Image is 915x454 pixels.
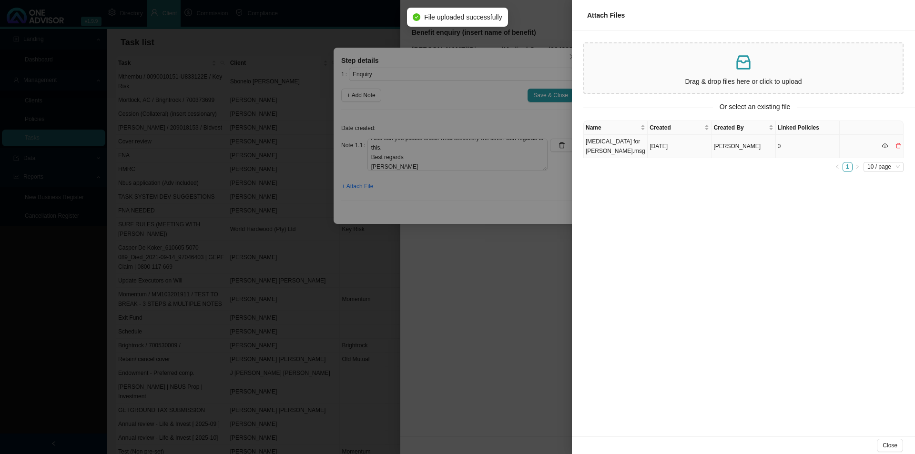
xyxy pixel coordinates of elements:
span: Name [586,123,639,132]
span: File uploaded successfully [424,12,502,22]
span: Created [650,123,702,132]
span: Or select an existing file [713,101,797,112]
li: Next Page [853,162,863,172]
button: Close [877,439,903,452]
span: 10 / page [867,162,900,172]
td: 0 [776,135,840,158]
td: [DATE] [648,135,712,158]
span: right [855,164,860,169]
span: cloud-download [882,143,888,149]
button: left [833,162,843,172]
span: inbox [734,53,753,72]
span: inboxDrag & drop files here or click to upload [584,43,903,93]
div: Page Size [864,162,904,172]
li: Previous Page [833,162,843,172]
a: 1 [843,162,852,172]
button: right [853,162,863,172]
th: Linked Policies [776,121,840,135]
span: delete [895,143,901,149]
p: Drag & drop files here or click to upload [588,76,899,87]
th: Name [584,121,648,135]
li: 1 [843,162,853,172]
span: left [835,164,840,169]
th: Created [648,121,712,135]
td: [MEDICAL_DATA] for [PERSON_NAME].msg [584,135,648,158]
span: check-circle [413,13,420,21]
span: Close [883,441,897,450]
span: Attach Files [587,11,625,19]
span: [PERSON_NAME] [713,143,761,150]
th: Created By [712,121,775,135]
span: Created By [713,123,766,132]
